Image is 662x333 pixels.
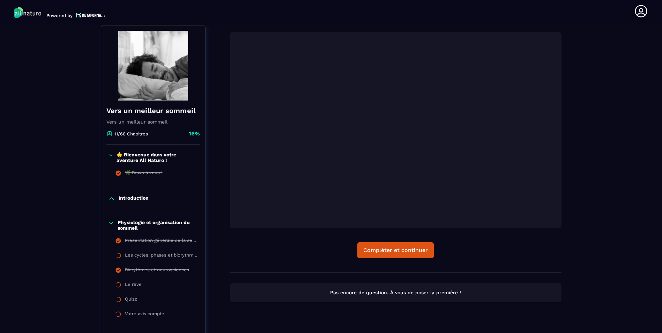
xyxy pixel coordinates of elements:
[125,238,198,245] div: Présentation générale de la section
[114,131,148,136] p: 11/68 Chapitres
[125,170,163,178] div: 🌿 Bravo à vous !
[125,282,142,289] div: Le rêve
[117,152,198,163] p: 🌟 Bienvenue dans votre aventure All Naturo !
[76,12,105,18] img: logo
[14,7,41,18] img: logo-branding
[119,195,149,202] p: Introduction
[363,247,428,254] div: Compléter et continuer
[236,289,555,296] p: Pas encore de question. À vous de poser la première !
[46,13,73,18] p: Powered by
[106,106,200,116] h4: Vers un meilleur sommeil
[357,242,434,258] button: Compléter et continuer
[106,119,200,125] p: Vers un meilleur sommeil
[237,43,555,221] iframe: GPI32 - Présentation générale de la section
[125,252,198,260] div: Les cycles, phases et biorythmes
[125,267,189,275] div: Biorythmes et neurosciences
[125,311,164,319] div: Votre avis compte
[125,296,137,304] div: Quizz
[106,31,200,101] img: banner
[189,130,200,138] p: 16%
[118,220,198,231] p: Physiologie et organisation du sommeil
